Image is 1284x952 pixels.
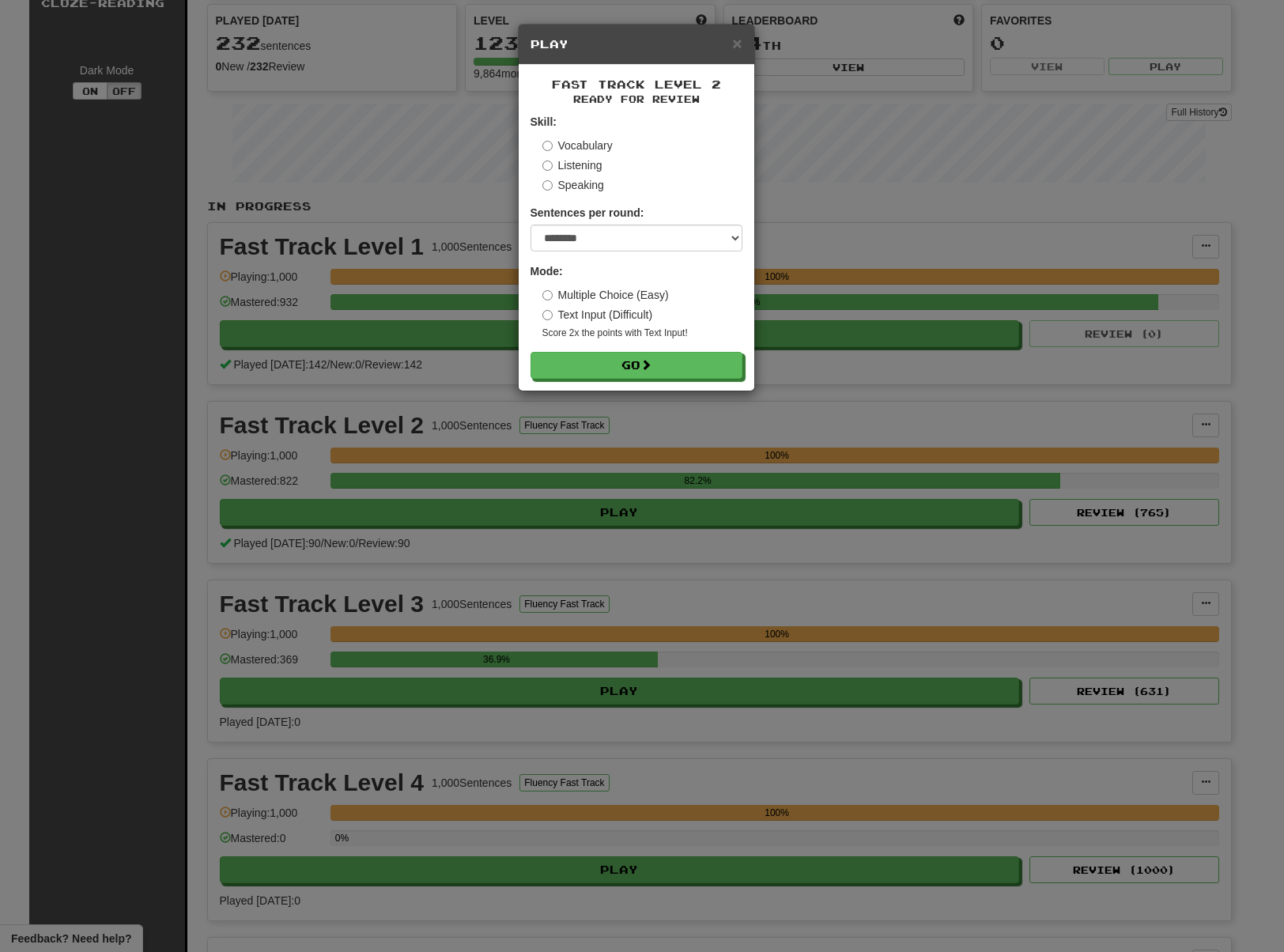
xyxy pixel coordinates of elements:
[552,77,721,91] span: Fast Track Level 2
[542,138,613,153] label: Vocabulary
[531,93,742,106] small: Ready for Review
[542,310,553,320] input: Text Input (Difficult)
[542,141,553,151] input: Vocabulary
[542,290,553,300] input: Multiple Choice (Easy)
[732,35,742,51] button: Close
[542,161,553,171] input: Listening
[531,115,557,128] strong: Skill:
[531,36,742,52] h5: Play
[542,180,553,191] input: Speaking
[531,205,644,221] label: Sentences per round:
[542,287,669,303] label: Multiple Choice (Easy)
[542,307,653,323] label: Text Input (Difficult)
[732,34,742,52] span: ×
[531,352,742,379] button: Go
[542,177,604,193] label: Speaking
[531,265,563,278] strong: Mode:
[542,327,742,340] small: Score 2x the points with Text Input !
[542,157,602,173] label: Listening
